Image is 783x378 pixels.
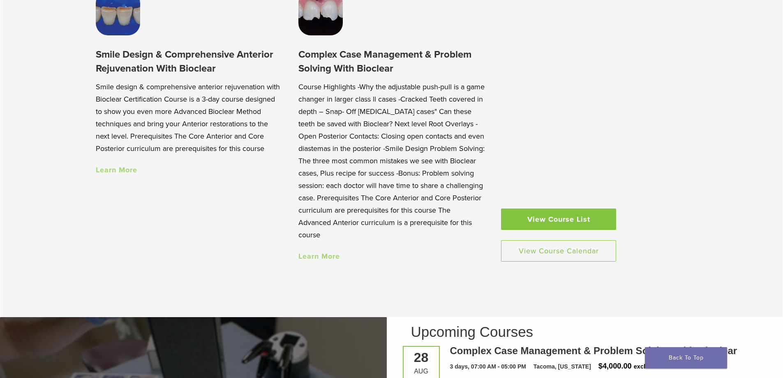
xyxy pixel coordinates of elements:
[598,362,632,370] span: $4,000.00
[298,252,340,261] a: Learn More
[298,48,485,75] h3: Complex Case Management & Problem Solving With Bioclear
[410,351,433,364] div: 28
[96,81,282,155] p: Smile design & comprehensive anterior rejuvenation with Bioclear Certification Course is a 3-day ...
[501,240,616,262] a: View Course Calendar
[450,345,737,356] a: Complex Case Management & Problem Solving With Bioclear
[411,325,769,339] h2: Upcoming Courses
[534,362,591,371] div: Tacoma, [US_STATE]
[96,165,137,174] a: Learn More
[450,362,526,371] div: 3 days, 07:00 AM - 05:00 PM
[645,347,727,369] a: Back To Top
[410,368,433,375] div: Aug
[298,81,485,241] p: Course Highlights -Why the adjustable push-pull is a game changer in larger class ll cases -Crack...
[634,363,658,370] span: excl. Tax
[501,209,616,230] a: View Course List
[96,48,282,75] h3: Smile Design & Comprehensive Anterior Rejuvenation With Bioclear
